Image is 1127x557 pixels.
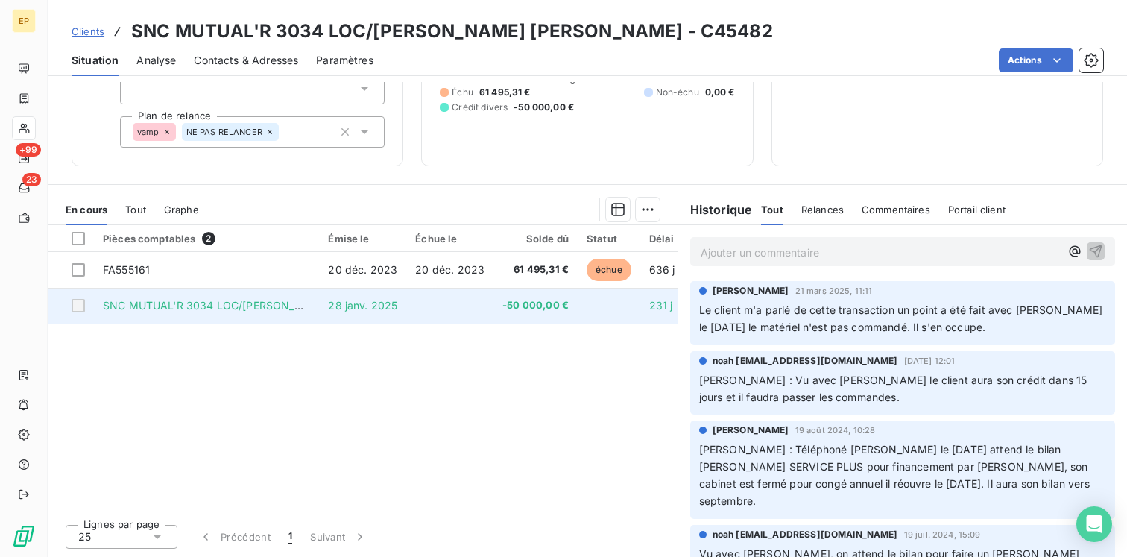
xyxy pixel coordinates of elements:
span: -50 000,00 € [502,298,569,313]
span: Clients [72,25,104,37]
span: Analyse [136,53,176,68]
span: Situation [72,53,119,68]
div: EP [12,9,36,33]
span: FA555161 [103,263,150,276]
span: Relances [801,204,844,215]
span: 25 [78,529,91,544]
button: 1 [280,521,301,553]
span: Paramètres [316,53,373,68]
span: +99 [16,143,41,157]
span: Tout [125,204,146,215]
span: En cours [66,204,107,215]
span: 19 août 2024, 10:28 [795,426,876,435]
button: Actions [999,48,1073,72]
div: Solde dû [502,233,569,245]
span: 0,00 € [705,86,735,99]
button: Suivant [301,521,376,553]
span: [PERSON_NAME] [713,284,789,298]
button: Précédent [189,521,280,553]
h6: Historique [678,201,753,218]
span: 20 déc. 2023 [415,263,484,276]
span: [PERSON_NAME] [713,424,789,437]
span: Contacts & Adresses [194,53,298,68]
span: 21 mars 2025, 11:11 [795,286,873,295]
span: SNC MUTUAL'R 3034 LOC/[PERSON_NAME] [PERSON_NAME] [103,299,420,312]
a: Clients [72,24,104,39]
span: Non-échu [656,86,699,99]
span: Portail client [948,204,1006,215]
span: 28 janv. 2025 [328,299,397,312]
span: Crédit divers [452,101,508,114]
span: Graphe [164,204,199,215]
span: 19 juil. 2024, 15:09 [904,530,981,539]
span: noah [EMAIL_ADDRESS][DOMAIN_NAME] [713,354,898,368]
span: [PERSON_NAME] : Vu avec [PERSON_NAME] le client aura son crédit dans 15 jours et il faudra passer... [699,374,1090,403]
span: échue [587,259,631,281]
h3: SNC MUTUAL'R 3034 LOC/[PERSON_NAME] [PERSON_NAME] - C45482 [131,18,773,45]
span: 20 déc. 2023 [328,263,397,276]
span: 636 j [649,263,675,276]
span: Commentaires [862,204,930,215]
div: Émise le [328,233,397,245]
div: Open Intercom Messenger [1076,506,1112,542]
span: Le client m'a parlé de cette transaction un point a été fait avec [PERSON_NAME] le [DATE] le maté... [699,303,1106,333]
input: Ajouter une valeur [279,125,291,139]
span: -50 000,00 € [514,101,574,114]
span: Échu [452,86,473,99]
span: vamp [137,128,160,136]
span: [DATE] 12:01 [904,356,956,365]
div: Pièces comptables [103,232,310,245]
span: noah [EMAIL_ADDRESS][DOMAIN_NAME] [713,528,898,541]
span: [PERSON_NAME] : Téléphoné [PERSON_NAME] le [DATE] attend le bilan [PERSON_NAME] SERVICE PLUS pour... [699,443,1093,507]
span: Tout [761,204,783,215]
div: Délai [649,233,689,245]
input: Ajouter une valeur [133,82,145,95]
span: 2 [202,232,215,245]
span: NE PAS RELANCER [186,128,262,136]
span: 1 [288,529,292,544]
div: Échue le [415,233,484,245]
span: 23 [22,173,41,186]
span: 231 j [649,299,673,312]
img: Logo LeanPay [12,524,36,548]
span: 61 495,31 € [479,86,531,99]
div: Statut [587,233,631,245]
span: 61 495,31 € [502,262,569,277]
